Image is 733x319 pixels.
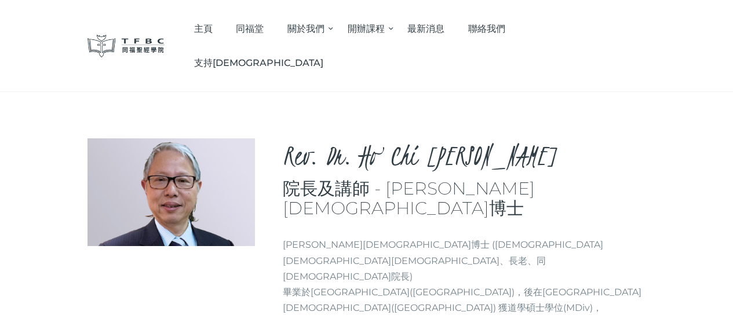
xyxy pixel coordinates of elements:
[236,23,264,34] span: 同福堂
[287,23,324,34] span: 關於我們
[276,12,336,46] a: 關於我們
[283,138,646,173] h2: Rev. Dr. Ho Chi [PERSON_NAME]
[456,12,517,46] a: 聯絡我們
[335,12,396,46] a: 開辦課程
[194,23,213,34] span: 主頁
[348,23,385,34] span: 開辦課程
[283,179,646,218] h3: 院長及講師 - [PERSON_NAME][DEMOGRAPHIC_DATA]博士
[182,46,335,80] a: 支持[DEMOGRAPHIC_DATA]
[182,12,224,46] a: 主頁
[87,35,165,57] img: 同福聖經學院 TFBC
[407,23,444,34] span: 最新消息
[87,138,255,245] img: Rev. Dr. Ho Chi Dik, Peter
[468,23,505,34] span: 聯絡我們
[224,12,276,46] a: 同福堂
[396,12,457,46] a: 最新消息
[194,57,323,68] span: 支持[DEMOGRAPHIC_DATA]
